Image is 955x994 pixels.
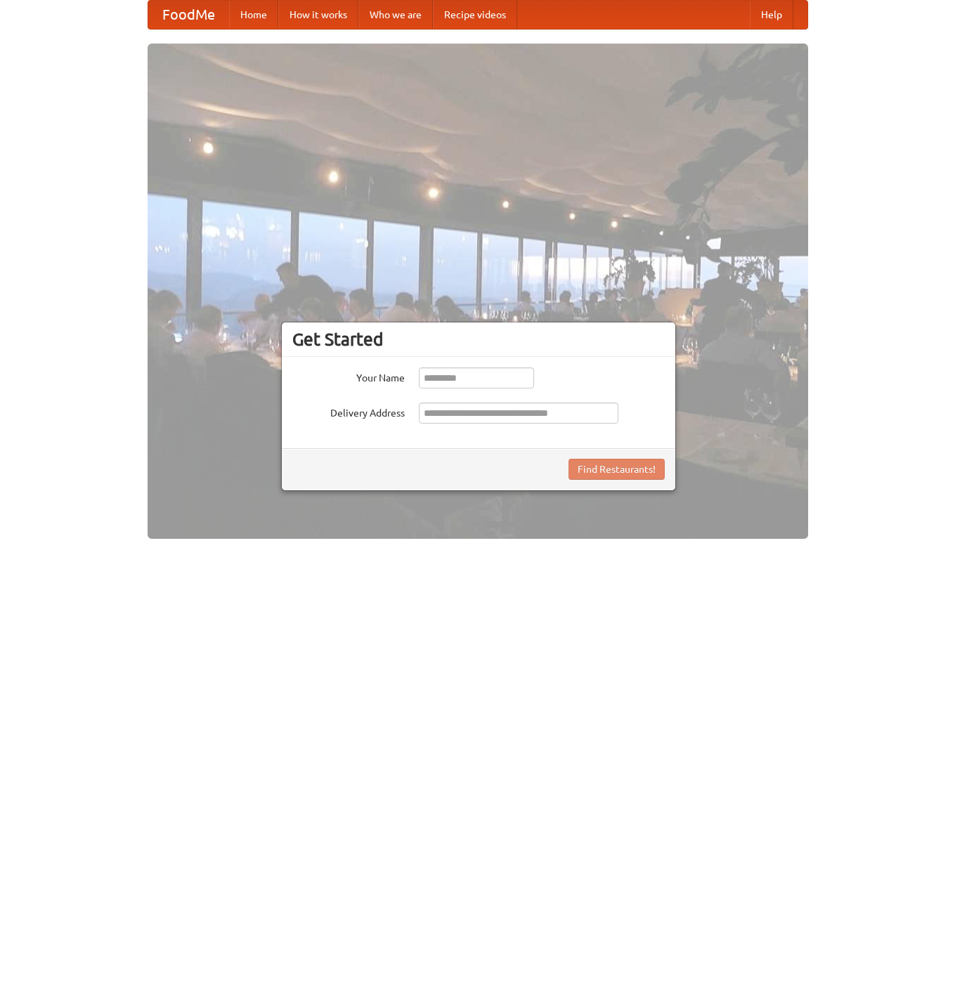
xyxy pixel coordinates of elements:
[358,1,433,29] a: Who we are
[569,459,665,480] button: Find Restaurants!
[433,1,517,29] a: Recipe videos
[292,403,405,420] label: Delivery Address
[278,1,358,29] a: How it works
[229,1,278,29] a: Home
[750,1,793,29] a: Help
[292,329,665,350] h3: Get Started
[148,1,229,29] a: FoodMe
[292,367,405,385] label: Your Name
